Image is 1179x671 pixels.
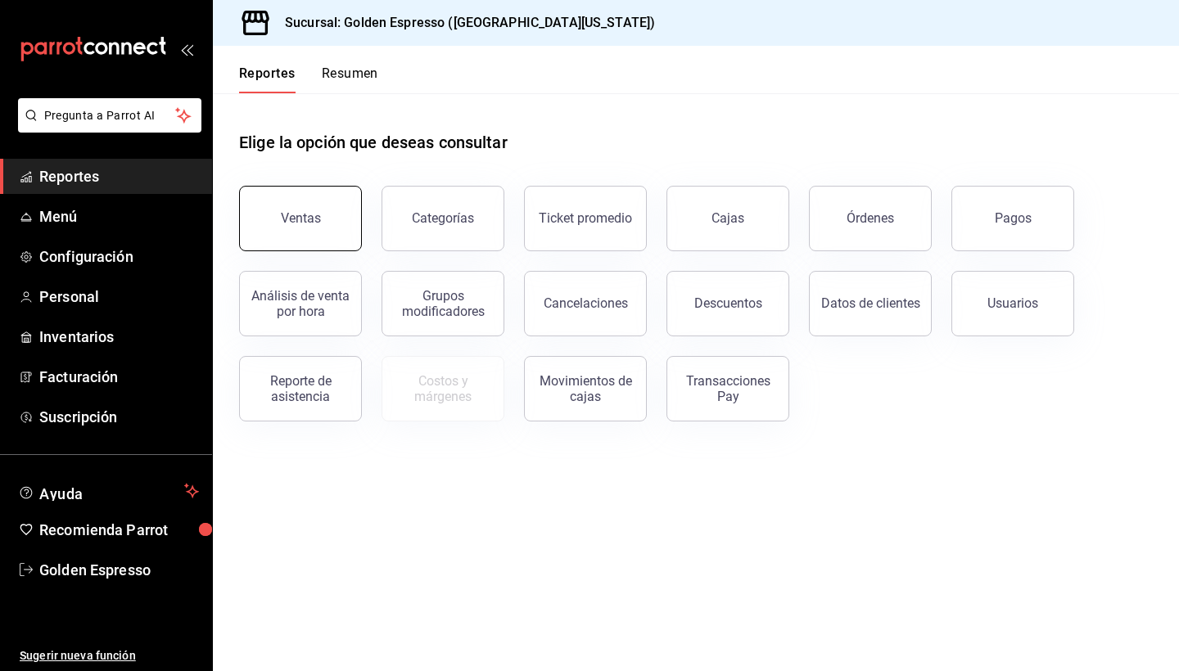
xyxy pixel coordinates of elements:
button: Grupos modificadores [382,271,504,336]
button: Categorías [382,186,504,251]
span: Inventarios [39,326,199,348]
div: Cancelaciones [544,295,628,311]
div: Cajas [711,209,745,228]
span: Personal [39,286,199,308]
button: Datos de clientes [809,271,932,336]
div: Costos y márgenes [392,373,494,404]
div: Ventas [281,210,321,226]
span: Configuración [39,245,199,268]
div: Pagos [995,210,1032,226]
button: Análisis de venta por hora [239,271,362,336]
span: Reportes [39,165,199,187]
button: Reportes [239,65,296,93]
div: Transacciones Pay [677,373,779,404]
h3: Sucursal: Golden Espresso ([GEOGRAPHIC_DATA][US_STATE]) [272,13,655,33]
button: Pagos [951,186,1074,251]
button: Pregunta a Parrot AI [18,98,201,133]
div: Datos de clientes [821,295,920,311]
div: Descuentos [694,295,762,311]
button: Ventas [239,186,362,251]
button: Usuarios [951,271,1074,336]
div: Grupos modificadores [392,288,494,319]
span: Menú [39,205,199,227]
div: Movimientos de cajas [535,373,636,404]
div: Órdenes [847,210,894,226]
button: open_drawer_menu [180,43,193,56]
span: Pregunta a Parrot AI [44,107,176,124]
div: Análisis de venta por hora [250,288,351,319]
button: Reporte de asistencia [239,356,362,421]
button: Ticket promedio [524,186,647,251]
span: Ayuda [39,481,178,501]
span: Suscripción [39,406,199,428]
div: navigation tabs [239,65,378,93]
button: Descuentos [666,271,789,336]
span: Sugerir nueva función [20,647,199,664]
button: Transacciones Pay [666,356,789,421]
span: Recomienda Parrot [39,519,199,541]
div: Categorías [412,210,474,226]
a: Pregunta a Parrot AI [11,119,201,136]
span: Facturación [39,366,199,388]
div: Reporte de asistencia [250,373,351,404]
a: Cajas [666,186,789,251]
button: Órdenes [809,186,932,251]
div: Ticket promedio [539,210,632,226]
span: Golden Espresso [39,559,199,581]
button: Movimientos de cajas [524,356,647,421]
button: Contrata inventarios para ver este reporte [382,356,504,421]
button: Cancelaciones [524,271,647,336]
div: Usuarios [987,295,1038,311]
button: Resumen [322,65,378,93]
h1: Elige la opción que deseas consultar [239,130,508,155]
